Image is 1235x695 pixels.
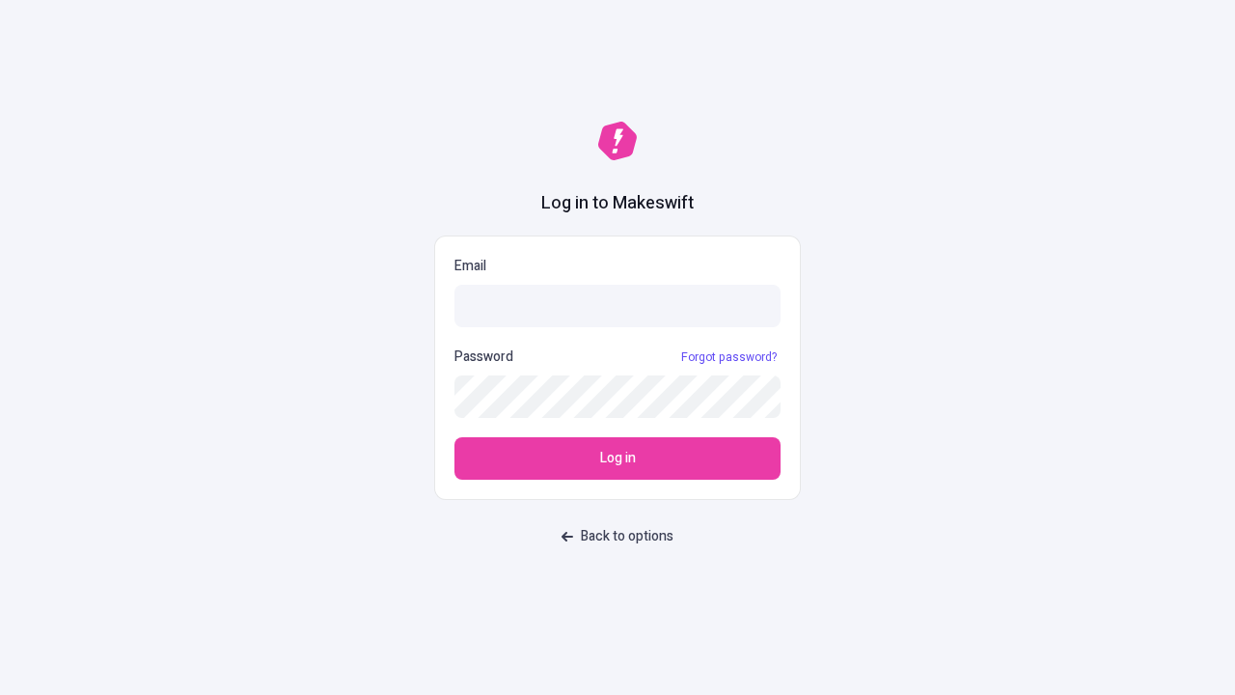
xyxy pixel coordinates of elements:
[454,347,513,368] p: Password
[600,448,636,469] span: Log in
[550,519,685,554] button: Back to options
[454,437,781,480] button: Log in
[454,285,781,327] input: Email
[677,349,781,365] a: Forgot password?
[541,191,694,216] h1: Log in to Makeswift
[581,526,673,547] span: Back to options
[454,256,781,277] p: Email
